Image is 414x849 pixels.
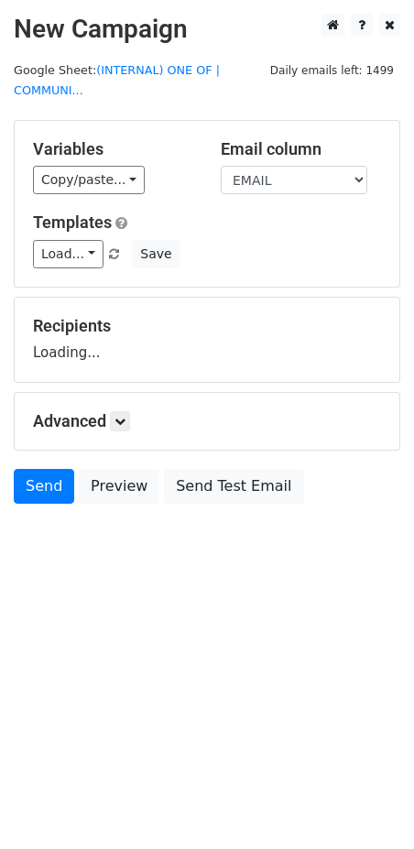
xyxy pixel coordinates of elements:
a: Send [14,469,74,504]
a: Templates [33,212,112,232]
small: Google Sheet: [14,63,220,98]
button: Save [132,240,180,268]
a: Preview [79,469,159,504]
h5: Email column [221,139,381,159]
h2: New Campaign [14,14,400,45]
h5: Advanced [33,411,381,431]
a: Daily emails left: 1499 [264,63,400,77]
span: Daily emails left: 1499 [264,60,400,81]
h5: Variables [33,139,193,159]
a: Send Test Email [164,469,303,504]
a: (INTERNAL) ONE OF | COMMUNI... [14,63,220,98]
h5: Recipients [33,316,381,336]
a: Copy/paste... [33,166,145,194]
a: Load... [33,240,103,268]
div: Loading... [33,316,381,364]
